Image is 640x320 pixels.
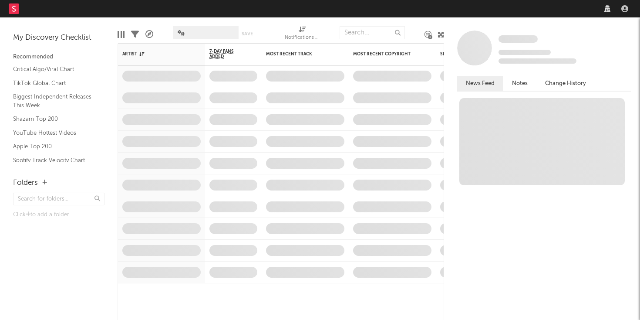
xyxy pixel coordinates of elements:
button: Save [242,31,253,36]
button: Notes [503,76,536,91]
a: Shazam Top 200 [13,114,96,124]
div: Most Recent Copyright [353,51,418,57]
div: Edit Columns [118,22,125,47]
div: A&R Pipeline [145,22,153,47]
div: Folders [13,178,38,188]
a: Apple Top 200 [13,142,96,151]
div: Artist [122,51,188,57]
span: 7-Day Fans Added [209,49,244,59]
span: 0 fans last week [499,58,576,64]
input: Search for folders... [13,193,104,205]
a: Spotify Track Velocity Chart [13,156,96,165]
div: Click to add a folder. [13,210,104,220]
div: Notifications (Artist) [285,33,320,43]
a: Critical Algo/Viral Chart [13,65,96,74]
a: Biggest Independent Releases This Week [13,92,96,110]
span: Tracking Since: [DATE] [499,50,551,55]
div: Recommended [13,52,104,62]
div: Most Recent Track [266,51,331,57]
div: My Discovery Checklist [13,33,104,43]
div: Notifications (Artist) [285,22,320,47]
span: Some Artist [499,35,538,43]
button: Change History [536,76,595,91]
input: Search... [340,26,405,39]
button: News Feed [457,76,503,91]
a: YouTube Hottest Videos [13,128,96,138]
a: TikTok Global Chart [13,78,96,88]
div: Spotify Monthly Listeners [440,51,505,57]
a: Some Artist [499,35,538,44]
div: Filters [131,22,139,47]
